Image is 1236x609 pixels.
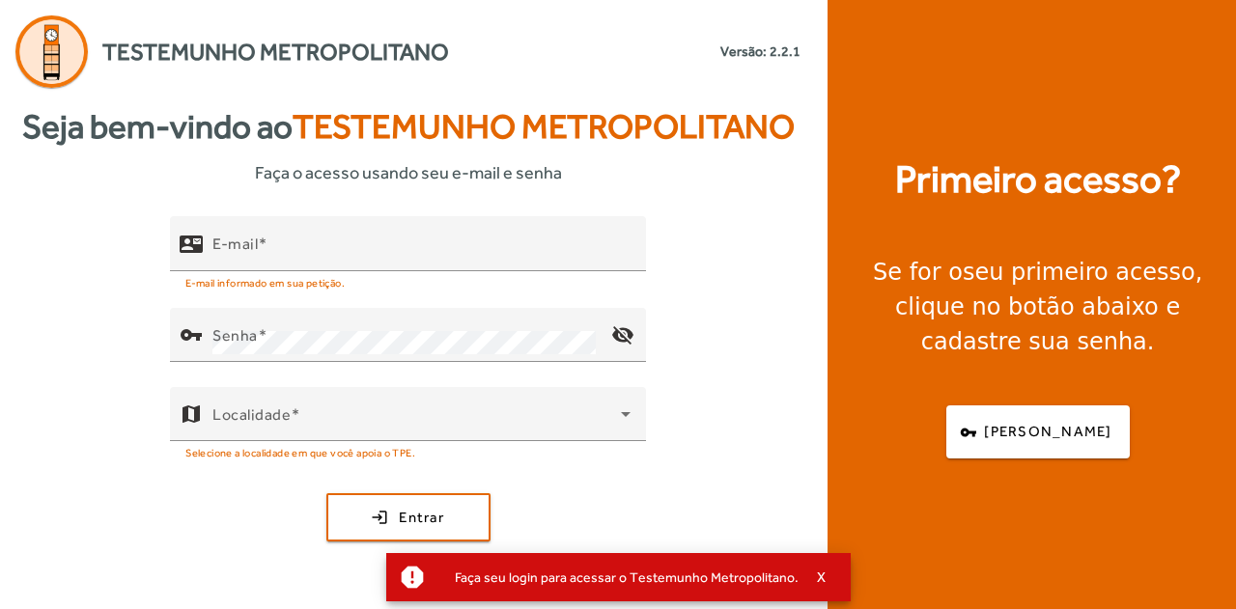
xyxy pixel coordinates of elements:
[293,107,795,146] span: Testemunho Metropolitano
[180,233,203,256] mat-icon: contact_mail
[22,101,795,152] strong: Seja bem-vindo ao
[439,564,799,591] div: Faça seu login para acessar o Testemunho Metropolitano.
[946,405,1130,458] button: [PERSON_NAME]
[15,15,88,88] img: Logo Agenda
[398,563,427,592] mat-icon: report
[963,259,1195,286] strong: seu primeiro acesso
[851,255,1224,359] div: Se for o , clique no botão abaixo e cadastre sua senha.
[180,402,203,426] mat-icon: map
[817,568,827,586] span: X
[212,235,258,253] mat-label: E-mail
[180,323,203,346] mat-icon: vpn_key
[984,421,1111,443] span: [PERSON_NAME]
[255,159,562,185] span: Faça o acesso usando seu e-mail e senha
[212,326,258,345] mat-label: Senha
[102,35,449,69] span: Testemunho Metropolitano
[185,271,345,292] mat-hint: E-mail informado em sua petição.
[799,568,847,586] button: X
[895,151,1181,208] strong: Primeiro acesso?
[600,312,646,358] mat-icon: visibility_off
[185,441,415,462] mat-hint: Selecione a localidade em que você apoia o TPE.
[720,42,801,62] small: Versão: 2.2.1
[399,507,444,529] span: Entrar
[212,405,291,424] mat-label: Localidade
[326,493,491,541] button: Entrar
